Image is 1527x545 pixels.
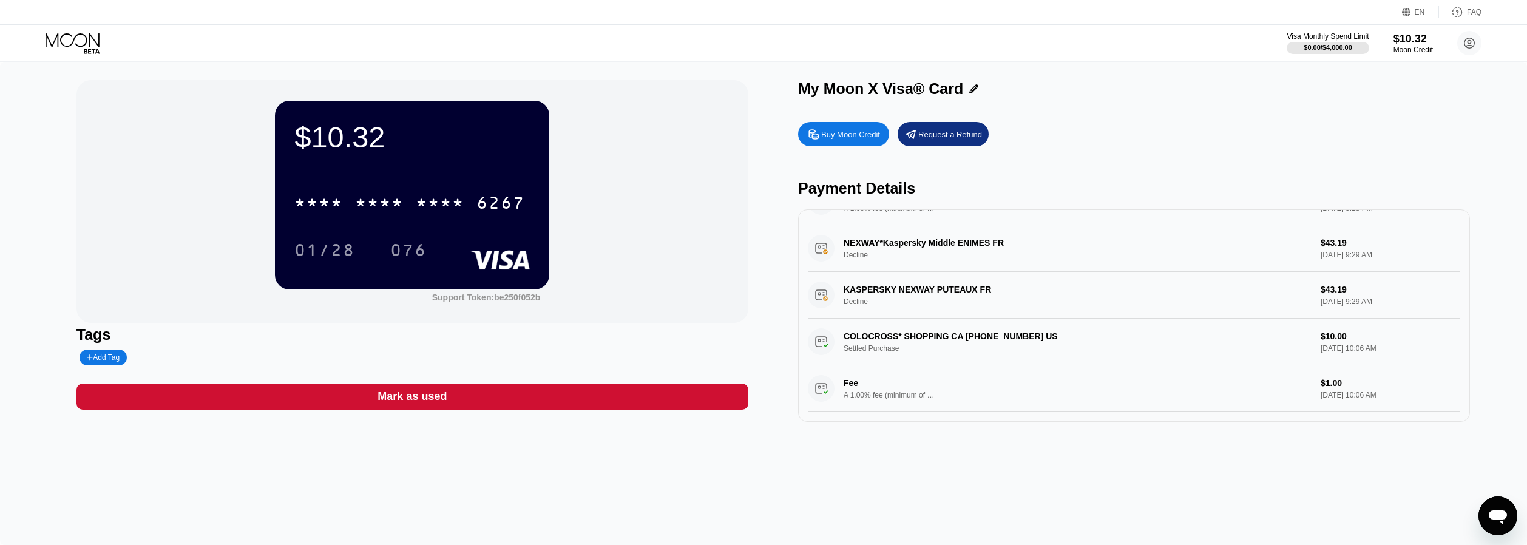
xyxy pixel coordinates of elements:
[87,353,120,362] div: Add Tag
[1393,33,1433,46] div: $10.32
[432,293,541,302] div: Support Token: be250f052b
[1321,378,1460,388] div: $1.00
[80,350,127,365] div: Add Tag
[1321,391,1460,399] div: [DATE] 10:06 AM
[1439,6,1481,18] div: FAQ
[476,195,525,214] div: 6267
[844,391,935,399] div: A 1.00% fee (minimum of $1.00) is charged on all transactions
[1287,32,1369,41] div: Visa Monthly Spend Limit
[1393,33,1433,54] div: $10.32Moon Credit
[76,384,748,410] div: Mark as used
[1415,8,1425,16] div: EN
[390,242,427,262] div: 076
[1393,46,1433,54] div: Moon Credit
[898,122,989,146] div: Request a Refund
[285,235,364,265] div: 01/28
[798,80,963,98] div: My Moon X Visa® Card
[918,129,982,140] div: Request a Refund
[381,235,436,265] div: 076
[378,390,447,404] div: Mark as used
[294,120,530,154] div: $10.32
[798,180,1470,197] div: Payment Details
[294,242,355,262] div: 01/28
[432,293,541,302] div: Support Token:be250f052b
[1287,32,1369,54] div: Visa Monthly Spend Limit$0.00/$4,000.00
[808,365,1460,412] div: FeeA 1.00% fee (minimum of $1.00) is charged on all transactions$1.00[DATE] 10:06 AM
[1402,6,1439,18] div: EN
[1467,8,1481,16] div: FAQ
[798,122,889,146] div: Buy Moon Credit
[76,326,748,344] div: Tags
[821,129,880,140] div: Buy Moon Credit
[1304,44,1352,51] div: $0.00 / $4,000.00
[844,378,929,388] div: Fee
[1478,496,1517,535] iframe: Button to launch messaging window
